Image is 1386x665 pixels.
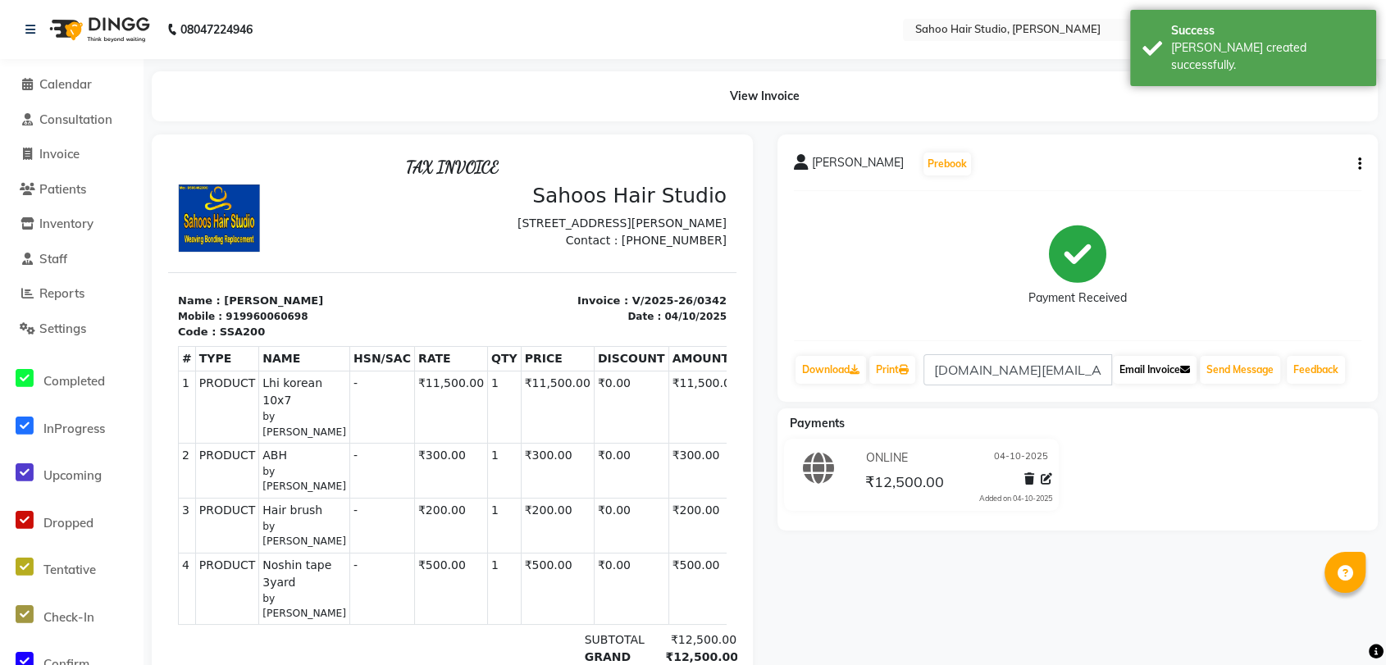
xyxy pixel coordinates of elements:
td: 1 [11,221,28,293]
td: ₹300.00 [246,293,319,348]
small: by [PERSON_NAME] [94,258,178,289]
img: logo [42,7,154,52]
td: - [182,347,247,402]
td: ₹500.00 [246,402,319,474]
td: - [182,402,247,474]
td: PRODUCT [27,293,91,348]
div: Payment Received [1028,289,1127,307]
span: Patients [39,181,86,197]
span: Settings [39,321,86,336]
td: ₹200.00 [246,347,319,402]
td: 1 [320,293,353,348]
td: ₹11,500.00 [246,221,319,293]
a: Calendar [4,75,139,94]
span: Payments [790,416,845,430]
div: ₹12,500.00 [487,532,568,549]
p: Invoice : V/2025-26/0342 [294,142,559,158]
td: PRODUCT [27,221,91,293]
th: RATE [246,196,319,221]
span: Completed [43,373,105,389]
td: ₹200.00 [500,347,573,402]
span: ABH [94,296,178,313]
button: Send Message [1200,356,1280,384]
th: HSN/SAC [182,196,247,221]
td: ₹0.00 [426,402,500,474]
th: # [11,196,28,221]
td: 4 [11,402,28,474]
small: by [PERSON_NAME] [94,313,178,344]
div: Payable [407,532,488,549]
td: 1 [320,402,353,474]
td: ₹0.00 [426,293,500,348]
a: Reports [4,285,139,303]
th: DISCOUNT [426,196,500,221]
div: Added on 04-10-2025 [979,493,1052,504]
div: Success [1171,22,1364,39]
h3: Sahoos Hair Studio [294,33,559,57]
span: Dropped [43,515,93,531]
td: ₹0.00 [426,347,500,402]
div: ₹12,500.00 [487,498,568,532]
td: ₹11,500.00 [500,221,573,293]
a: Print [869,356,915,384]
th: QTY [320,196,353,221]
p: Code : SSA200 [10,173,275,189]
div: GRAND TOTAL [407,498,488,532]
span: Tentative [43,562,96,577]
small: by [PERSON_NAME] [94,440,178,471]
a: Settings [4,320,139,339]
div: Payments [407,549,488,567]
td: ₹300.00 [500,293,573,348]
div: View Invoice [152,71,1378,121]
p: [STREET_ADDRESS][PERSON_NAME] [294,64,559,81]
span: Inventory [39,216,93,231]
span: Invoice [39,146,80,162]
a: Download [796,356,866,384]
span: Calendar [39,76,92,92]
td: 1 [320,221,353,293]
div: Date : [459,158,493,173]
td: PRODUCT [27,347,91,402]
span: [PERSON_NAME] [812,154,904,177]
td: ₹200.00 [353,347,426,402]
td: 2 [11,293,28,348]
span: Noshin tape 3yard [94,406,178,440]
td: ₹0.00 [426,221,500,293]
span: Staff [39,251,67,266]
p: Please visit again ! [10,604,559,618]
div: ₹12,500.00 [487,481,568,498]
a: Feedback [1287,356,1345,384]
button: Email Invoice [1113,356,1197,384]
a: Invoice [4,145,139,164]
a: Patients [4,180,139,199]
span: ONLINE [866,449,908,467]
div: 04/10/2025 [496,158,559,173]
b: 08047224946 [180,7,253,52]
span: Hair brush [94,351,178,368]
td: ₹500.00 [500,402,573,474]
span: 04-10-2025 [994,449,1048,467]
td: PRODUCT [27,402,91,474]
div: Bill created successfully. [1171,39,1364,74]
a: Inventory [4,215,139,234]
div: ₹12,500.00 [487,567,568,584]
span: ₹12,500.00 [865,472,944,495]
h2: TAX INVOICE [10,7,559,26]
span: Reports [39,285,84,301]
td: 3 [11,347,28,402]
p: Contact : [PHONE_NUMBER] [294,81,559,98]
span: Check-In [43,609,94,625]
input: enter email [923,354,1112,385]
small: by [PERSON_NAME] [94,368,178,399]
td: ₹500.00 [353,402,426,474]
span: InProgress [43,421,105,436]
td: - [182,293,247,348]
td: - [182,221,247,293]
span: Upcoming [43,467,102,483]
th: TYPE [27,196,91,221]
th: AMOUNT [500,196,573,221]
span: Lhi korean 10x7 [94,224,178,258]
div: Mobile : [10,158,54,173]
th: PRICE [353,196,426,221]
div: SUBTOTAL [407,481,488,498]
